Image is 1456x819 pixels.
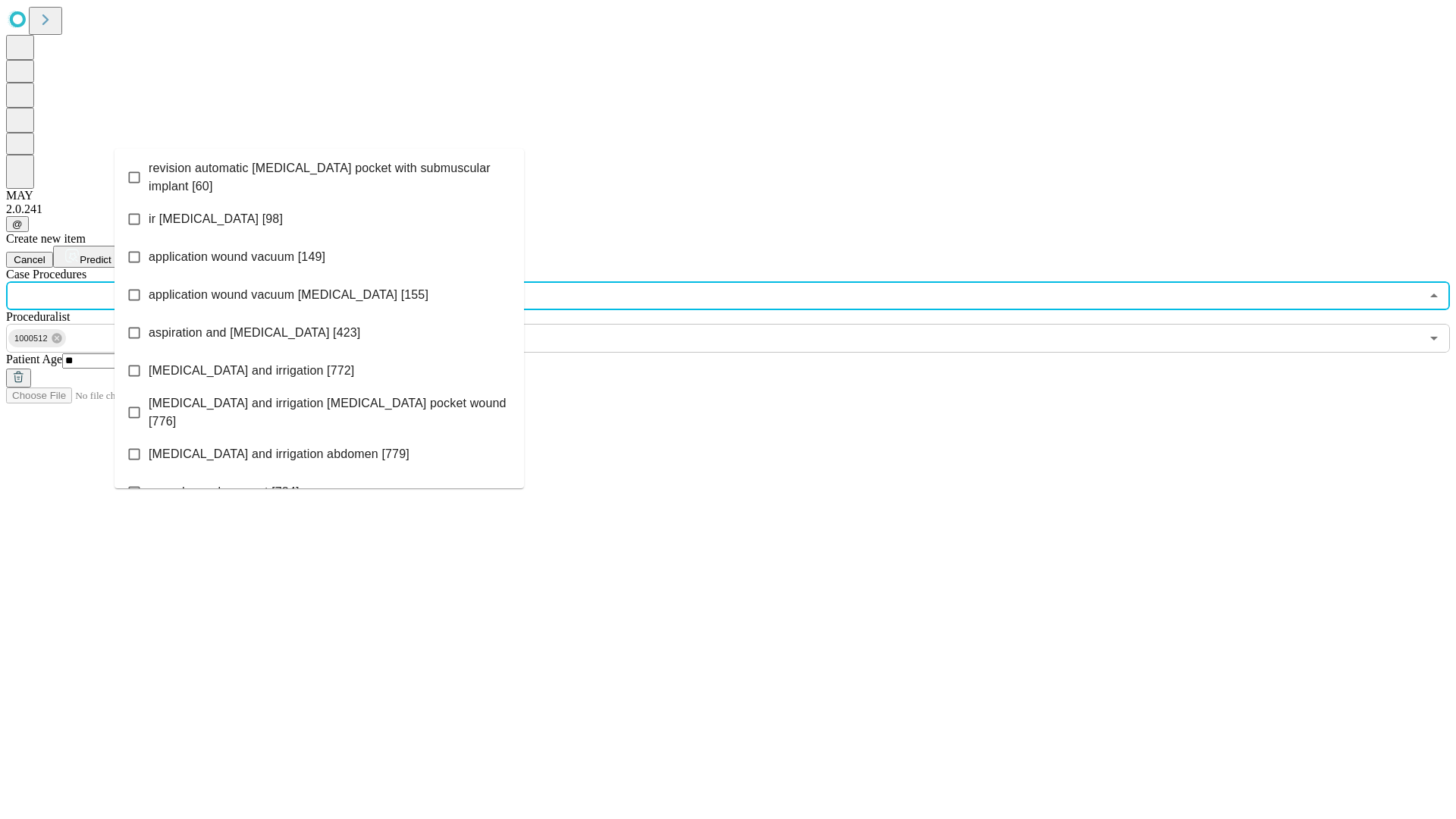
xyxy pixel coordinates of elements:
[149,394,512,431] span: [MEDICAL_DATA] and irrigation [MEDICAL_DATA] pocket wound [776]
[6,353,62,366] span: Patient Age
[6,189,1450,202] div: MAY
[14,254,45,265] span: Cancel
[6,232,86,245] span: Create new item
[149,210,283,228] span: ir [MEDICAL_DATA] [98]
[53,246,123,268] button: Predict
[12,218,23,230] span: @
[6,268,86,281] span: Scheduled Procedure
[149,362,354,380] span: [MEDICAL_DATA] and irrigation [772]
[1423,285,1445,306] button: Close
[1423,328,1445,349] button: Open
[149,159,512,196] span: revision automatic [MEDICAL_DATA] pocket with submuscular implant [60]
[149,286,428,304] span: application wound vacuum [MEDICAL_DATA] [155]
[80,254,111,265] span: Predict
[6,202,1450,216] div: 2.0.241
[6,252,53,268] button: Cancel
[8,329,66,347] div: 1000512
[6,216,29,232] button: @
[149,483,300,501] span: wound vac placement [784]
[8,330,54,347] span: 1000512
[149,324,360,342] span: aspiration and [MEDICAL_DATA] [423]
[149,248,325,266] span: application wound vacuum [149]
[149,445,409,463] span: [MEDICAL_DATA] and irrigation abdomen [779]
[6,310,70,323] span: Proceduralist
